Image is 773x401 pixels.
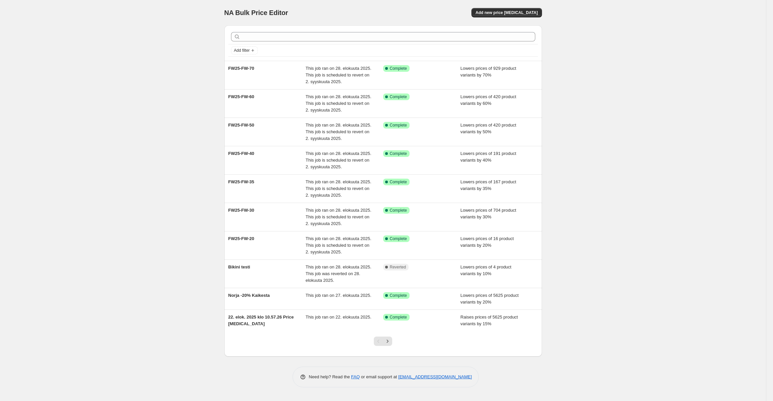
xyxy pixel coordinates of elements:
[231,46,258,54] button: Add filter
[383,337,392,346] button: Next
[224,9,288,16] span: NA Bulk Price Editor
[398,374,472,379] a: [EMAIL_ADDRESS][DOMAIN_NAME]
[460,208,516,219] span: Lowers prices of 704 product variants by 30%
[374,337,392,346] nav: Pagination
[228,236,254,241] span: FW25-FW-20
[390,293,407,298] span: Complete
[390,315,407,320] span: Complete
[475,10,538,15] span: Add new price [MEDICAL_DATA]
[390,264,406,270] span: Reverted
[234,48,250,53] span: Add filter
[306,151,371,169] span: This job ran on 28. elokuuta 2025. This job is scheduled to revert on 2. syyskuuta 2025.
[306,123,371,141] span: This job ran on 28. elokuuta 2025. This job is scheduled to revert on 2. syyskuuta 2025.
[460,94,516,106] span: Lowers prices of 420 product variants by 60%
[228,123,254,128] span: FW25-FW-50
[460,179,516,191] span: Lowers prices of 167 product variants by 35%
[390,179,407,185] span: Complete
[306,179,371,198] span: This job ran on 28. elokuuta 2025. This job is scheduled to revert on 2. syyskuuta 2025.
[390,66,407,71] span: Complete
[306,315,371,320] span: This job ran on 22. elokuuta 2025.
[306,94,371,113] span: This job ran on 28. elokuuta 2025. This job is scheduled to revert on 2. syyskuuta 2025.
[460,293,519,305] span: Lowers prices of 5625 product variants by 20%
[460,66,516,77] span: Lowers prices of 929 product variants by 70%
[390,151,407,156] span: Complete
[390,208,407,213] span: Complete
[351,374,360,379] a: FAQ
[228,179,254,184] span: FW25-FW-35
[390,94,407,99] span: Complete
[228,151,254,156] span: FW25-FW-40
[460,264,511,276] span: Lowers prices of 4 product variants by 10%
[306,66,371,84] span: This job ran on 28. elokuuta 2025. This job is scheduled to revert on 2. syyskuuta 2025.
[471,8,542,17] button: Add new price [MEDICAL_DATA]
[309,374,351,379] span: Need help? Read the
[460,151,516,163] span: Lowers prices of 191 product variants by 40%
[306,236,371,254] span: This job ran on 28. elokuuta 2025. This job is scheduled to revert on 2. syyskuuta 2025.
[390,123,407,128] span: Complete
[460,236,514,248] span: Lowers prices of 16 product variants by 20%
[228,315,294,326] span: 22. elok. 2025 klo 10.57.26 Price [MEDICAL_DATA]
[460,315,518,326] span: Raises prices of 5625 product variants by 15%
[228,66,254,71] span: FW25-FW-70
[390,236,407,241] span: Complete
[228,208,254,213] span: FW25-FW-30
[460,123,516,134] span: Lowers prices of 420 product variants by 50%
[360,374,398,379] span: or email support at
[306,208,371,226] span: This job ran on 28. elokuuta 2025. This job is scheduled to revert on 2. syyskuuta 2025.
[306,293,371,298] span: This job ran on 27. elokuuta 2025.
[228,264,250,269] span: Bikini testi
[306,264,371,283] span: This job ran on 28. elokuuta 2025. This job was reverted on 28. elokuuta 2025.
[228,293,270,298] span: Norja -20% Kaikesta
[228,94,254,99] span: FW25-FW-60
